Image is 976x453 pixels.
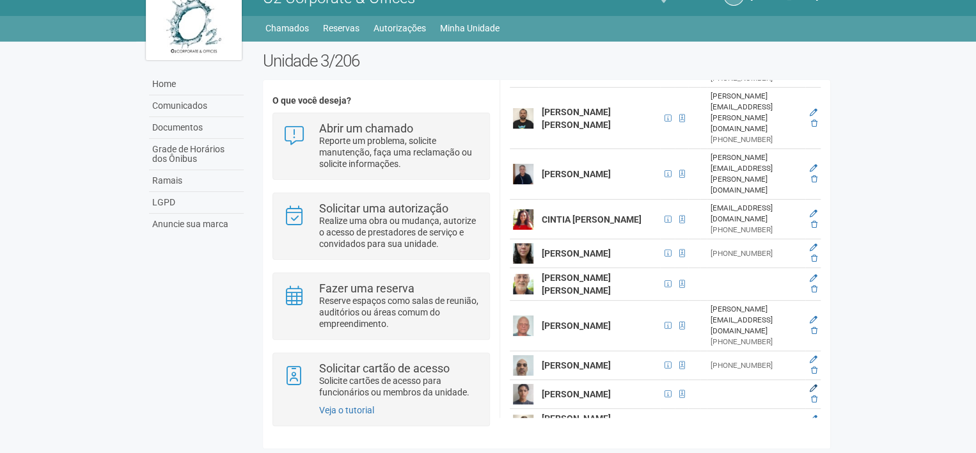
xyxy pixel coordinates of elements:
[710,91,802,134] div: [PERSON_NAME][EMAIL_ADDRESS][PERSON_NAME][DOMAIN_NAME]
[149,139,244,170] a: Grade de Horários dos Ônibus
[810,164,817,173] a: Editar membro
[810,384,817,393] a: Editar membro
[810,274,817,283] a: Editar membro
[710,134,802,145] div: [PHONE_NUMBER]
[810,355,817,364] a: Editar membro
[710,248,802,259] div: [PHONE_NUMBER]
[319,215,480,250] p: Realize uma obra ou mudança, autorize o acesso de prestadores de serviço e convidados para sua un...
[710,304,802,337] div: [PERSON_NAME][EMAIL_ADDRESS][DOMAIN_NAME]
[811,220,817,229] a: Excluir membro
[710,337,802,347] div: [PHONE_NUMBER]
[811,366,817,375] a: Excluir membro
[319,122,413,135] strong: Abrir um chamado
[283,123,479,170] a: Abrir um chamado Reporte um problema, solicite manutenção, faça uma reclamação ou solicite inform...
[810,209,817,218] a: Editar membro
[811,285,817,294] a: Excluir membro
[810,415,817,424] a: Editar membro
[263,51,830,70] h2: Unidade 3/206
[440,19,500,37] a: Minha Unidade
[542,248,611,258] strong: [PERSON_NAME]
[810,315,817,324] a: Editar membro
[542,273,611,296] strong: [PERSON_NAME] [PERSON_NAME]
[811,119,817,128] a: Excluir membro
[513,355,533,376] img: user.png
[149,117,244,139] a: Documentos
[542,214,641,225] strong: CINTIA [PERSON_NAME]
[542,413,611,436] strong: [PERSON_NAME] [PERSON_NAME]
[319,282,414,295] strong: Fazer uma reserva
[542,169,611,179] strong: [PERSON_NAME]
[513,243,533,264] img: user.png
[319,375,480,398] p: Solicite cartões de acesso para funcionários ou membros da unidade.
[513,108,533,129] img: user.png
[513,164,533,184] img: user.png
[542,107,611,130] strong: [PERSON_NAME] [PERSON_NAME]
[811,175,817,184] a: Excluir membro
[283,363,479,398] a: Solicitar cartão de acesso Solicite cartões de acesso para funcionários ou membros da unidade.
[283,283,479,330] a: Fazer uma reserva Reserve espaços como salas de reunião, auditórios ou áreas comum do empreendime...
[513,274,533,294] img: user.png
[319,295,480,330] p: Reserve espaços como salas de reunião, auditórios ou áreas comum do empreendimento.
[149,95,244,117] a: Comunicados
[319,135,480,170] p: Reporte um problema, solicite manutenção, faça uma reclamação ou solicite informações.
[319,362,450,375] strong: Solicitar cartão de acesso
[710,203,802,225] div: [EMAIL_ADDRESS][DOMAIN_NAME]
[319,405,374,415] a: Veja o tutorial
[513,315,533,336] img: user.png
[374,19,426,37] a: Autorizações
[149,192,244,214] a: LGPD
[542,321,611,331] strong: [PERSON_NAME]
[149,74,244,95] a: Home
[265,19,309,37] a: Chamados
[513,209,533,230] img: user.png
[513,384,533,404] img: user.png
[149,214,244,235] a: Anuncie sua marca
[513,415,533,435] img: user.png
[272,96,489,106] h4: O que você deseja?
[542,360,611,370] strong: [PERSON_NAME]
[811,395,817,404] a: Excluir membro
[283,203,479,250] a: Solicitar uma autorização Realize uma obra ou mudança, autorize o acesso de prestadores de serviç...
[811,254,817,263] a: Excluir membro
[542,389,611,399] strong: [PERSON_NAME]
[810,243,817,252] a: Editar membro
[710,225,802,235] div: [PHONE_NUMBER]
[323,19,359,37] a: Reservas
[710,360,802,371] div: [PHONE_NUMBER]
[810,108,817,117] a: Editar membro
[811,326,817,335] a: Excluir membro
[319,202,448,215] strong: Solicitar uma autorização
[149,170,244,192] a: Ramais
[710,152,802,196] div: [PERSON_NAME][EMAIL_ADDRESS][PERSON_NAME][DOMAIN_NAME]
